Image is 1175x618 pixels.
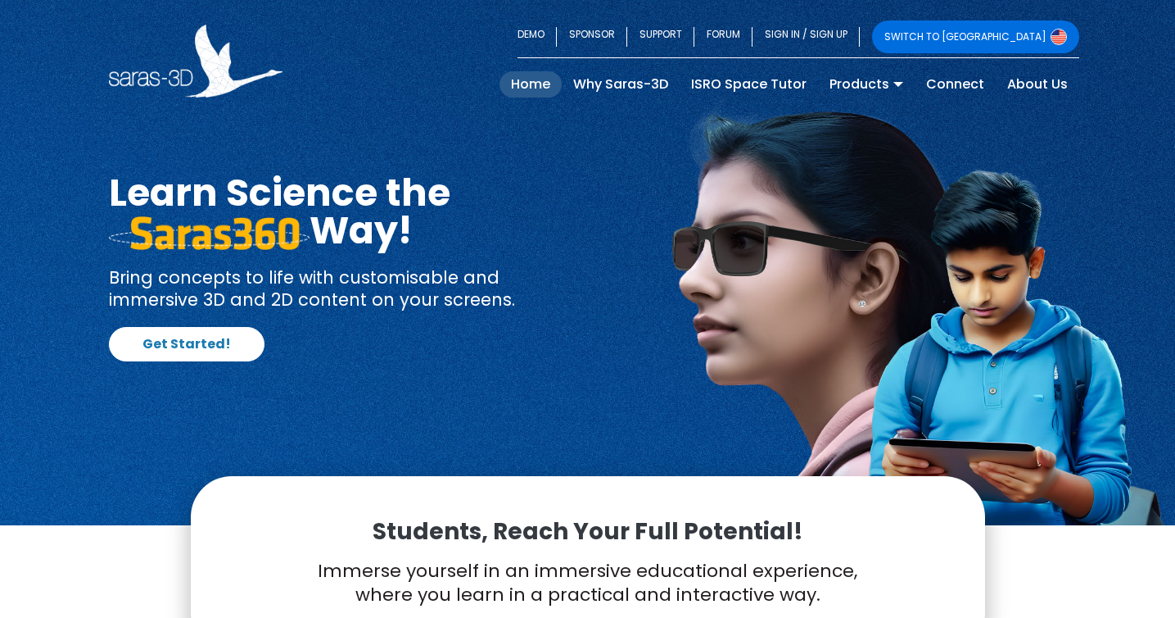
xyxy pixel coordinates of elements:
[109,216,310,249] img: saras 360
[109,327,264,361] a: Get Started!
[109,174,576,249] h1: Learn Science the Way!
[499,71,562,98] a: Home
[694,20,752,53] a: FORUM
[109,25,283,98] img: Saras 3D
[818,71,915,98] a: Products
[1051,29,1067,45] img: Switch to USA
[562,71,680,98] a: Why Saras-3D
[232,517,944,547] p: Students, Reach Your Full Potential!
[232,560,944,607] p: Immerse yourself in an immersive educational experience, where you learn in a practical and inter...
[109,266,576,311] p: Bring concepts to life with customisable and immersive 3D and 2D content on your screens.
[915,71,996,98] a: Connect
[517,20,557,53] a: DEMO
[627,20,694,53] a: SUPPORT
[557,20,627,53] a: SPONSOR
[872,20,1079,53] a: SWITCH TO [GEOGRAPHIC_DATA]
[680,71,818,98] a: ISRO Space Tutor
[996,71,1079,98] a: About Us
[752,20,860,53] a: SIGN IN / SIGN UP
